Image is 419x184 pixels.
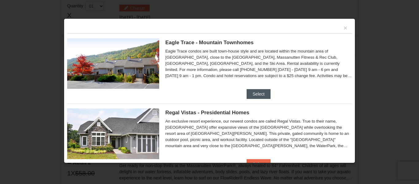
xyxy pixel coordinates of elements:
button: × [344,25,347,31]
div: An exclusive resort experience, our newest condos are called Regal Vistas. True to their name, [G... [165,118,352,149]
img: 19218991-1-902409a9.jpg [67,108,159,159]
button: Select [247,159,271,169]
span: Eagle Trace - Mountain Townhomes [165,40,254,45]
div: Eagle Trace condos are built town-house style and are located within the mountain area of [GEOGRA... [165,48,352,79]
span: Regal Vistas - Presidential Homes [165,110,249,115]
button: Select [247,89,271,99]
img: 19218983-1-9b289e55.jpg [67,38,159,89]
